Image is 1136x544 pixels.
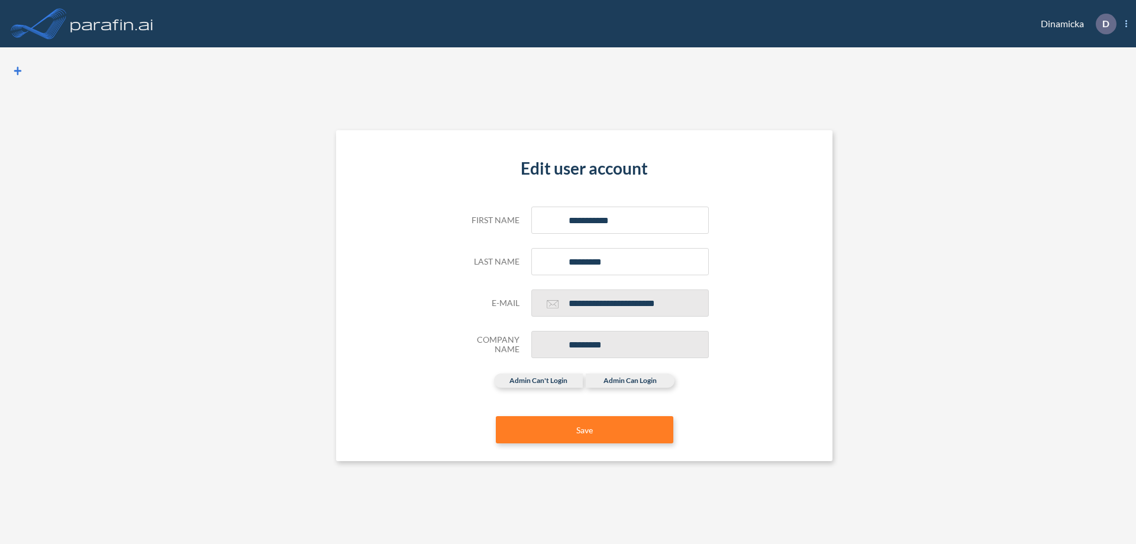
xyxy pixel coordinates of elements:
h5: E-mail [460,298,519,308]
label: admin can't login [494,374,583,388]
img: logo [68,12,156,36]
p: D [1102,18,1109,29]
h5: First name [460,215,519,226]
label: admin can login [586,374,674,388]
h5: Company Name [460,335,519,355]
div: Dinamicka [1023,14,1127,34]
button: Save [496,416,673,443]
h4: Edit user account [460,159,709,179]
h5: Last name [460,257,519,267]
